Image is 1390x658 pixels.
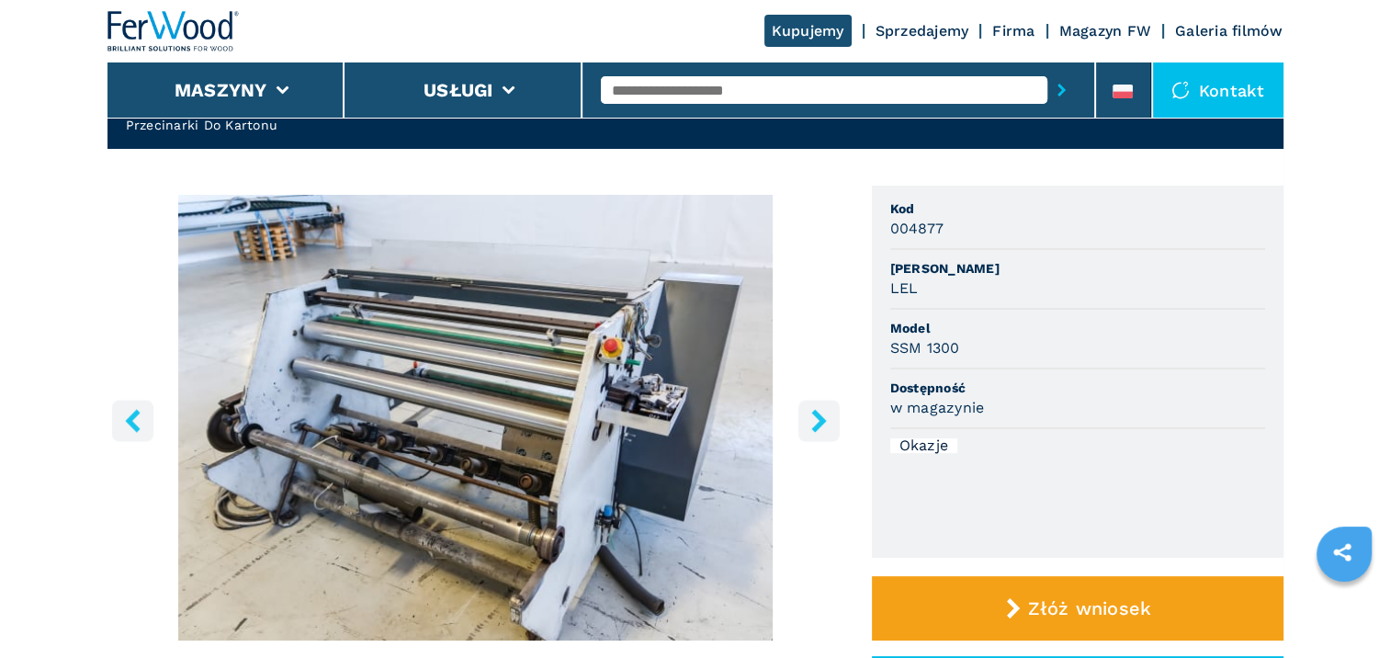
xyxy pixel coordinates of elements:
[890,218,944,239] h3: 004877
[890,438,958,453] div: Okazje
[1047,69,1076,111] button: submit-button
[1175,22,1283,40] a: Galeria filmów
[798,400,840,441] button: right-button
[175,79,267,101] button: Maszyny
[890,379,1265,397] span: Dostępność
[876,22,969,40] a: Sprzedajemy
[1319,529,1365,575] a: sharethis
[112,400,153,441] button: left-button
[1171,81,1190,99] img: Kontakt
[992,22,1034,40] a: Firma
[1312,575,1376,644] iframe: Chat
[1153,62,1283,118] div: Kontakt
[1028,597,1151,619] span: Złóż wniosek
[890,337,960,358] h3: SSM 1300
[890,278,919,299] h3: LEL
[890,199,1265,218] span: Kod
[890,259,1265,278] span: [PERSON_NAME]
[1059,22,1152,40] a: Magazyn FW
[890,397,985,418] h3: w magazynie
[107,195,844,641] div: Go to Slide 2
[890,319,1265,337] span: Model
[126,116,312,134] h2: Przecinarki Do Kartonu
[764,15,852,47] a: Kupujemy
[107,11,240,51] img: Ferwood
[424,79,493,101] button: Usługi
[107,195,844,641] img: Maszyna cięcia rolek LEL SSM 1300
[872,576,1283,641] button: Złóż wniosek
